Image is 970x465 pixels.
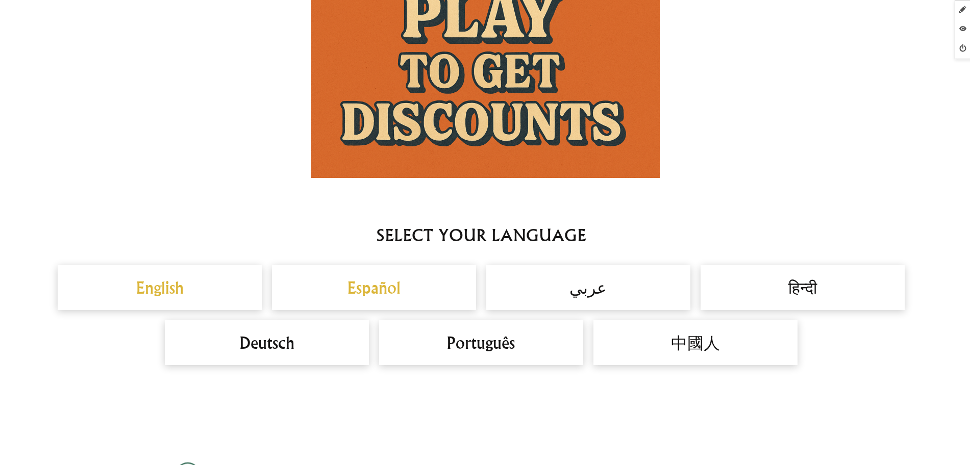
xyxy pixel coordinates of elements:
[496,275,680,300] h2: عربي
[282,275,466,300] a: Español
[711,275,894,300] h2: हिन्दी
[175,330,359,355] h2: Deutsch
[68,275,252,300] a: English
[604,330,787,355] h2: 中國人
[389,330,573,355] h2: Português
